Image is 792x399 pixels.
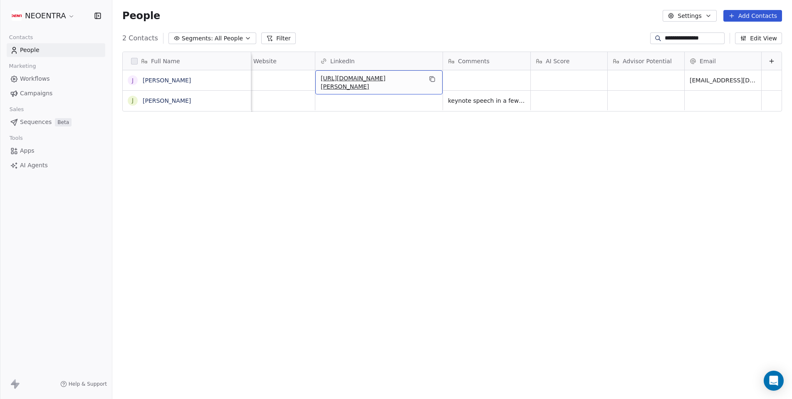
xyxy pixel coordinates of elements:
button: Add Contacts [723,10,782,22]
a: [PERSON_NAME] [143,77,191,84]
div: Email [685,52,761,70]
span: Beta [55,118,72,126]
span: Sequences [20,118,52,126]
span: 2 Contacts [122,33,158,43]
span: Sales [6,103,27,116]
div: J [132,96,134,105]
span: Contacts [5,31,37,44]
span: Comments [458,57,490,65]
a: [URL][DOMAIN_NAME][PERSON_NAME] [321,75,386,90]
span: [EMAIL_ADDRESS][DOMAIN_NAME] [690,76,756,84]
a: Help & Support [60,381,107,387]
button: Filter [261,32,296,44]
a: AI Agents [7,159,105,172]
span: Full Name [151,57,180,65]
span: Tools [6,132,26,144]
div: LinkedIn [315,52,443,70]
button: NEOENTRA [10,9,77,23]
span: Website [253,57,277,65]
button: Settings [663,10,716,22]
span: NEOENTRA [25,10,66,21]
span: Marketing [5,60,40,72]
span: LinkedIn [330,57,355,65]
div: AI Score [531,52,607,70]
span: AI Score [546,57,569,65]
span: Workflows [20,74,50,83]
div: Advisor Potential [608,52,684,70]
div: Comments [443,52,530,70]
img: Additional.svg [12,11,22,21]
span: Help & Support [69,381,107,387]
div: grid [123,70,251,383]
span: People [122,10,160,22]
a: Workflows [7,72,105,86]
div: Open Intercom Messenger [764,371,784,391]
a: Campaigns [7,87,105,100]
span: Advisor Potential [623,57,672,65]
span: AI Agents [20,161,48,170]
a: People [7,43,105,57]
a: Apps [7,144,105,158]
span: Segments: [182,34,213,43]
button: Edit View [735,32,782,44]
a: SequencesBeta [7,115,105,129]
span: keynote speech in a few weeks [448,97,525,105]
span: People [20,46,40,55]
div: Full Name [123,52,251,70]
a: [PERSON_NAME] [143,97,191,104]
div: J [132,76,134,85]
span: All People [215,34,243,43]
div: Website [238,52,315,70]
span: Email [700,57,716,65]
span: Apps [20,146,35,155]
span: Campaigns [20,89,52,98]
